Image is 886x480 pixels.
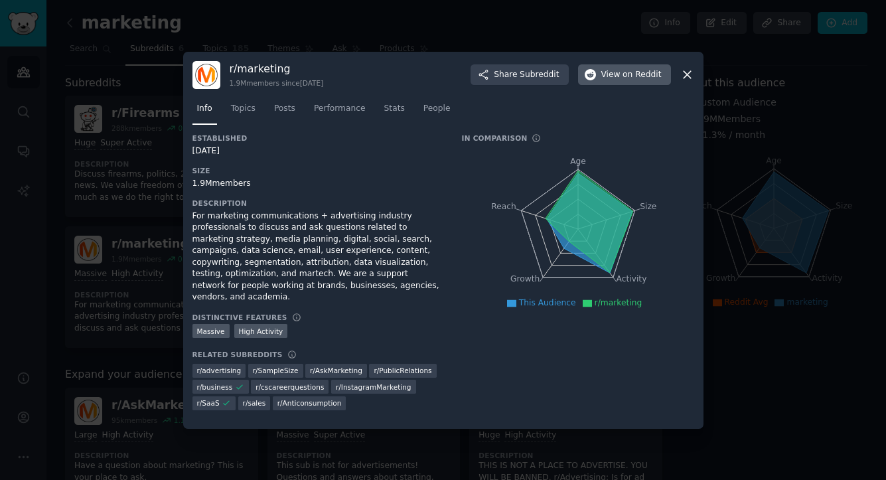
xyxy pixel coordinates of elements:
h3: Description [192,199,443,208]
img: marketing [192,61,220,89]
span: r/marketing [595,298,642,307]
span: Performance [314,103,366,115]
span: r/ SampleSize [253,366,299,375]
span: r/ sales [243,398,266,408]
span: r/ PublicRelations [374,366,431,375]
a: People [419,98,455,125]
span: on Reddit [623,69,661,81]
span: This Audience [519,298,576,307]
a: Info [192,98,217,125]
span: Topics [231,103,256,115]
h3: r/ marketing [230,62,324,76]
span: r/ InstagramMarketing [336,382,411,392]
a: Performance [309,98,370,125]
span: r/ business [197,382,233,392]
tspan: Age [570,157,586,166]
tspan: Activity [616,274,646,283]
span: r/ cscareerquestions [256,382,324,392]
div: 1.9M members [192,178,443,190]
tspan: Size [640,201,656,210]
span: r/ SaaS [197,398,220,408]
h3: Size [192,166,443,175]
div: Massive [192,324,230,338]
span: Subreddit [520,69,559,81]
tspan: Growth [510,274,540,283]
span: View [601,69,662,81]
div: High Activity [234,324,288,338]
a: Posts [269,98,300,125]
div: [DATE] [192,145,443,157]
tspan: Reach [491,201,516,210]
button: ShareSubreddit [471,64,568,86]
h3: Established [192,133,443,143]
span: Info [197,103,212,115]
div: For marketing communications + advertising industry professionals to discuss and ask questions re... [192,210,443,303]
a: Stats [380,98,409,125]
span: Stats [384,103,405,115]
h3: In Comparison [462,133,528,143]
span: Posts [274,103,295,115]
h3: Distinctive Features [192,313,287,322]
span: r/ advertising [197,366,242,375]
span: People [423,103,451,115]
button: Viewon Reddit [578,64,671,86]
a: Topics [226,98,260,125]
span: r/ Anticonsumption [277,398,342,408]
h3: Related Subreddits [192,350,283,359]
span: Share [494,69,559,81]
span: r/ AskMarketing [310,366,362,375]
div: 1.9M members since [DATE] [230,78,324,88]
